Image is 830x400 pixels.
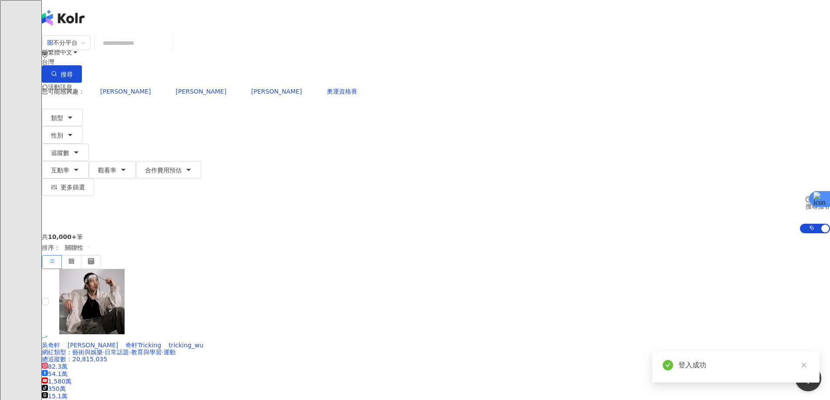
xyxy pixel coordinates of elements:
div: 網紅類型 ： [42,349,830,356]
button: 更多篩選 [42,178,94,196]
button: 合作費用預估 [136,161,201,178]
span: 吳奇軒 [42,342,60,349]
div: 搜尋指引 [806,203,830,210]
span: · [103,349,105,356]
img: KOL Avatar [59,269,125,334]
div: 登入成功 [678,360,809,370]
img: logo [42,10,85,26]
span: 15.1萬 [42,393,68,400]
button: 觀看率 [89,161,136,178]
button: [PERSON_NAME] [166,83,235,100]
span: 性別 [51,132,63,139]
div: 共 筆 [42,233,830,240]
span: environment [42,52,48,58]
span: 日常話題 [105,349,129,356]
button: 搜尋 [42,65,82,83]
button: [PERSON_NAME] [91,83,160,100]
span: 合作費用預估 [145,167,182,174]
span: [PERSON_NAME] [251,88,302,95]
span: 關聯性 [65,241,91,255]
span: · [162,349,163,356]
span: [PERSON_NAME] [100,88,151,95]
span: 藝術與娛樂 [72,349,103,356]
span: 互動率 [51,167,69,174]
span: 追蹤數 [51,149,69,156]
span: 奇軒Tricking [125,342,161,349]
button: 追蹤數 [42,144,89,161]
span: check-circle [663,360,673,370]
span: 教育與學習 [131,349,162,356]
div: 台灣 [42,58,830,65]
span: 活動訊息 [48,84,72,91]
span: 1,580萬 [42,378,71,385]
span: 54.1萬 [42,370,68,377]
span: question-circle [806,196,812,202]
span: 更多篩選 [61,184,85,191]
span: 類型 [51,114,63,121]
div: 排序： [42,240,830,255]
span: 您可能感興趣： [42,88,85,95]
span: 350萬 [42,385,66,392]
button: 性別 [42,126,83,144]
button: [PERSON_NAME] [242,83,311,100]
div: 不分平台 [47,36,78,50]
span: 奧運資格賽 [327,88,357,95]
span: tricking_wu [169,342,203,349]
span: · [129,349,131,356]
span: 搜尋 [61,71,73,78]
div: 總追蹤數 ： 20,815,035 [42,356,830,363]
span: [PERSON_NAME] [68,342,118,349]
span: 觀看率 [98,167,116,174]
span: [PERSON_NAME] [176,88,226,95]
button: 類型 [42,109,83,126]
button: 奧運資格賽 [318,83,366,100]
span: 運動 [163,349,176,356]
button: 互動率 [42,161,89,178]
span: 10,000+ [48,233,77,240]
span: close [801,362,807,368]
span: 82.3萬 [42,363,68,370]
span: appstore [47,40,53,46]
